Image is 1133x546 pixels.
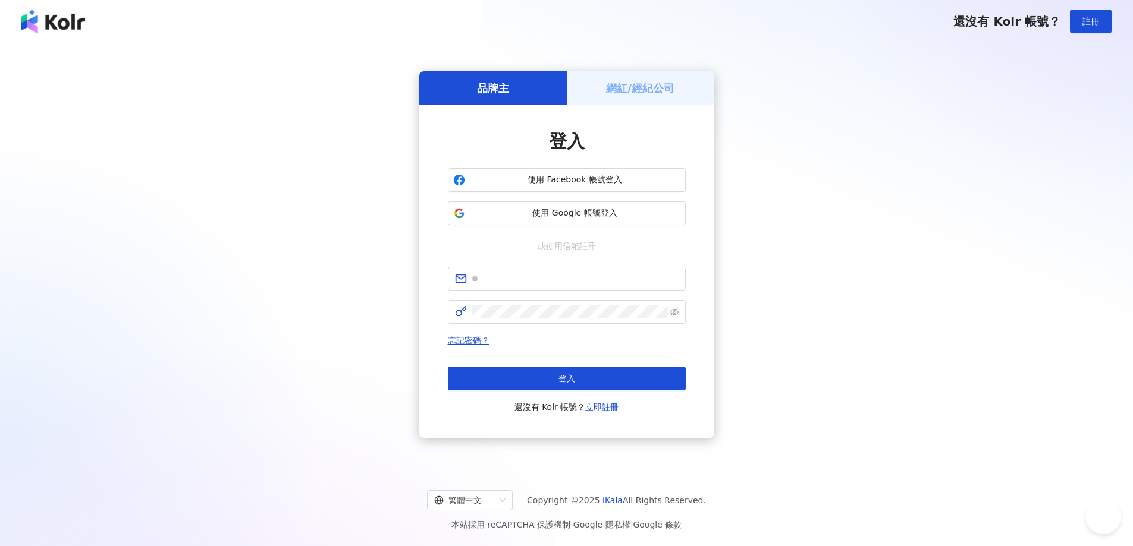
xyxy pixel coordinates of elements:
[953,14,1060,29] span: 還沒有 Kolr 帳號？
[585,402,619,412] a: 立即註冊
[477,81,509,96] h5: 品牌主
[451,517,682,532] span: 本站採用 reCAPTCHA 保護機制
[573,520,630,529] a: Google 隱私權
[606,81,674,96] h5: 網紅/經紀公司
[558,374,575,383] span: 登入
[670,308,679,316] span: eye-invisible
[448,336,489,345] a: 忘記密碼？
[630,520,633,529] span: |
[470,207,680,219] span: 使用 Google 帳號登入
[470,174,680,186] span: 使用 Facebook 帳號登入
[448,168,686,192] button: 使用 Facebook 帳號登入
[448,367,686,390] button: 登入
[570,520,573,529] span: |
[1070,10,1112,33] button: 註冊
[1085,498,1121,534] iframe: Help Scout Beacon - Open
[1082,17,1099,26] span: 註冊
[549,131,585,152] span: 登入
[21,10,85,33] img: logo
[448,201,686,225] button: 使用 Google 帳號登入
[514,400,619,414] span: 還沒有 Kolr 帳號？
[434,491,495,510] div: 繁體中文
[633,520,682,529] a: Google 條款
[602,495,623,505] a: iKala
[529,239,604,253] span: 或使用信箱註冊
[527,493,706,507] span: Copyright © 2025 All Rights Reserved.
